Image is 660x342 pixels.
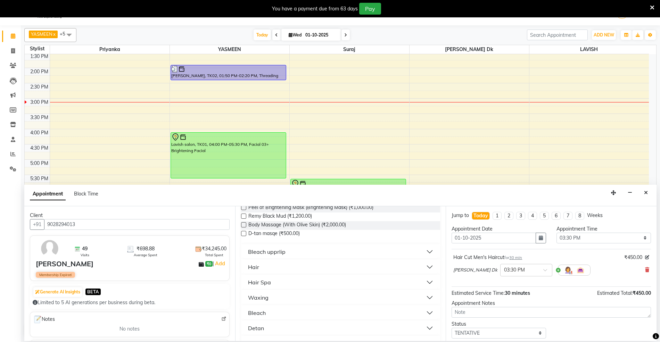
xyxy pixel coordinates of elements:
button: Close [641,187,651,198]
span: Remy Black Mud (₹1,200.00) [248,212,312,221]
span: D-tan masqe (₹500.00) [248,230,300,239]
div: 4:00 PM [29,129,50,136]
div: You have a payment due from 63 days [272,5,358,12]
div: 3:00 PM [29,99,50,106]
div: Appointment Time [556,225,651,233]
button: Hair [244,261,438,273]
span: LAVISH [529,45,649,54]
div: 4:30 PM [29,144,50,152]
li: 4 [528,212,537,220]
div: Bleach [248,309,266,317]
div: 3:30 PM [29,114,50,121]
li: 8 [575,212,584,220]
input: Search Appointment [527,30,588,40]
span: No notes [119,325,140,333]
img: Hairdresser.png [564,266,572,274]
span: ₹698.88 [137,245,155,252]
input: 2025-10-01 [303,30,338,40]
div: Today [473,212,488,219]
li: 6 [552,212,561,220]
div: Appointment Date [452,225,546,233]
span: Today [254,30,271,40]
li: 5 [540,212,549,220]
div: Hair Cut Men's Haircut [453,254,522,261]
input: yyyy-mm-dd [452,233,536,243]
div: Detan [248,324,264,332]
li: 7 [563,212,572,220]
a: x [52,31,56,37]
span: 30 min [509,255,522,260]
span: BETA [85,289,101,295]
button: Hair Spa [244,276,438,289]
span: Estimated Service Time: [452,290,505,296]
span: 30 minutes [505,290,530,296]
div: 5:00 PM [29,160,50,167]
div: Status [452,320,546,328]
button: +91 [30,219,44,230]
div: Lavish salon, TK01, 05:30 PM-06:30 PM, Root Touch-up (up to 2 inches) [291,179,406,209]
span: Body Massage (With Olive Skin) (₹2,000.00) [248,221,346,230]
input: Search by Name/Mobile/Email/Code [44,219,230,230]
div: Jump to [452,212,469,219]
div: 5:30 PM [29,175,50,182]
button: ADD NEW [592,30,616,40]
span: ₹450.00 [633,290,651,296]
span: priyanka [50,45,170,54]
button: Pay [359,3,381,15]
span: Wed [287,32,303,37]
img: Interior.png [576,266,585,274]
span: +5 [60,31,71,36]
span: Appointment [30,188,66,200]
div: Lavish salon, TK01, 04:00 PM-05:30 PM, Facial 03+ Brightening Facial [171,133,286,178]
small: for [504,255,522,260]
div: Weeks [587,212,603,219]
button: Detan [244,322,438,334]
div: Bleach upprlip [248,248,286,256]
div: Hair [248,263,259,271]
li: 1 [493,212,502,220]
span: ADD NEW [594,32,614,37]
img: avatar [40,239,60,259]
a: Add [214,259,226,268]
span: Peel of Brightening Mask (Brightening Mask) (₹1,000.00) [248,204,373,212]
button: Bleach upprlip [244,245,438,258]
span: Estimated Total: [597,290,633,296]
span: | [213,259,226,268]
div: [PERSON_NAME], TK02, 01:50 PM-02:20 PM, Threading Eyebrows [171,65,286,80]
span: Visits [81,252,89,258]
div: 1:30 PM [29,53,50,60]
span: Average Spent [134,252,157,258]
div: 2:00 PM [29,68,50,75]
span: YASMEEN [170,45,289,54]
div: Limited to 5 AI generations per business during beta. [33,299,227,306]
li: 2 [504,212,513,220]
div: [PERSON_NAME] [36,259,93,269]
div: Hair Spa [248,278,271,286]
span: [PERSON_NAME] Dk [410,45,529,54]
button: Bleach [244,307,438,319]
span: suraj [290,45,409,54]
span: ₹450.00 [624,254,642,261]
div: Waxing [248,293,269,302]
div: 2:30 PM [29,83,50,91]
div: Appointment Notes [452,300,651,307]
span: YASMEEN [31,31,52,37]
span: 49 [82,245,88,252]
span: Membership Expired [36,272,75,278]
span: Notes [33,315,55,324]
span: Total Spent [205,252,223,258]
span: ₹0 [205,261,213,267]
li: 3 [516,212,525,220]
button: Waxing [244,291,438,304]
div: Client [30,212,230,219]
span: [PERSON_NAME] Dk [453,267,497,274]
div: Stylist [25,45,50,52]
button: Generate AI Insights [33,287,82,297]
span: Block Time [74,191,98,197]
span: ₹34,245.00 [202,245,226,252]
i: Edit price [645,255,649,259]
